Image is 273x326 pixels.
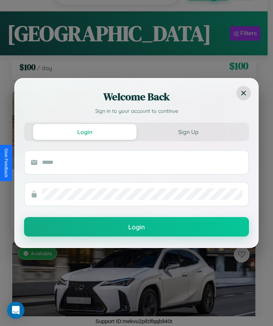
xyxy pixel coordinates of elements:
button: Login [33,124,136,140]
p: Sign in to your account to continue [24,107,249,115]
div: Give Feedback [4,148,9,178]
button: Sign Up [136,124,240,140]
button: Login [24,217,249,237]
div: Open Intercom Messenger [7,302,24,319]
h2: Welcome Back [24,89,249,104]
